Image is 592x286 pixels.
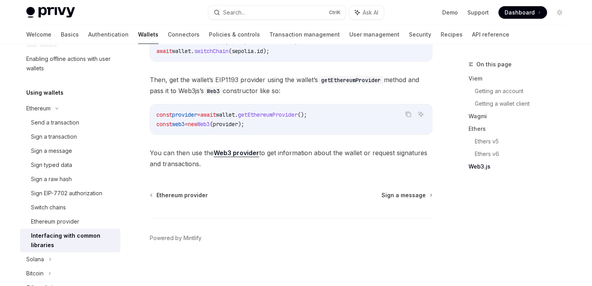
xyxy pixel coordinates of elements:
[156,48,172,55] span: await
[238,111,298,118] span: getEthereumProvider
[467,9,489,16] a: Support
[472,25,509,44] a: API reference
[150,147,432,169] span: You can then use the to get information about the wallet or request signatures and transactions.
[469,123,572,135] a: Ethers
[329,9,341,16] span: Ctrl K
[31,118,79,127] div: Send a transaction
[469,160,572,173] a: Web3.js
[31,231,116,250] div: Interfacing with common libraries
[475,97,572,110] a: Getting a wallet client
[138,25,158,44] a: Wallets
[31,189,102,198] div: Sign EIP-7702 authorization
[172,111,197,118] span: provider
[61,25,79,44] a: Basics
[26,88,64,97] h5: Using wallets
[223,8,245,17] div: Search...
[20,186,120,200] a: Sign EIP-7702 authorization
[31,174,72,184] div: Sign a raw hash
[20,158,120,172] a: Sign typed data
[188,121,197,128] span: new
[151,191,208,199] a: Ethereum provider
[26,54,116,73] div: Enabling offline actions with user wallets
[26,104,51,113] div: Ethereum
[197,111,200,118] span: =
[214,149,259,157] a: Web3 provider
[20,200,120,214] a: Switch chains
[254,48,257,55] span: .
[185,121,188,128] span: =
[349,5,384,20] button: Ask AI
[363,9,378,16] span: Ask AI
[381,191,432,199] a: Sign a message
[168,25,200,44] a: Connectors
[156,121,172,128] span: const
[20,115,120,130] a: Send a transaction
[505,9,535,16] span: Dashboard
[553,6,566,19] button: Toggle dark mode
[469,72,572,85] a: Viem
[403,109,413,119] button: Copy the contents from the code block
[31,132,77,141] div: Sign a transaction
[20,214,120,229] a: Ethereum provider
[475,148,572,160] a: Ethers v6
[20,130,120,144] a: Sign a transaction
[156,191,208,199] span: Ethereum provider
[469,110,572,123] a: Wagmi
[197,121,210,128] span: Web3
[191,48,194,55] span: .
[441,25,463,44] a: Recipes
[318,76,384,84] code: getEthereumProvider
[232,48,254,55] span: sepolia
[238,121,244,128] span: );
[31,160,72,170] div: Sign typed data
[31,146,72,156] div: Sign a message
[31,203,66,212] div: Switch chains
[88,25,129,44] a: Authentication
[298,111,307,118] span: ();
[442,9,458,16] a: Demo
[269,25,340,44] a: Transaction management
[235,111,238,118] span: .
[216,111,235,118] span: wallet
[476,60,512,69] span: On this page
[150,234,202,242] a: Powered by Mintlify
[416,109,426,119] button: Ask AI
[475,135,572,148] a: Ethers v5
[381,191,426,199] span: Sign a message
[20,144,120,158] a: Sign a message
[498,6,547,19] a: Dashboard
[31,217,79,226] div: Ethereum provider
[475,85,572,97] a: Getting an account
[209,25,260,44] a: Policies & controls
[257,48,263,55] span: id
[172,48,191,55] span: wallet
[409,25,431,44] a: Security
[194,48,229,55] span: switchChain
[172,121,185,128] span: web3
[20,172,120,186] a: Sign a raw hash
[156,111,172,118] span: const
[204,87,223,95] code: Web3
[26,25,51,44] a: Welcome
[26,7,75,18] img: light logo
[26,269,44,278] div: Bitcoin
[208,5,345,20] button: Search...CtrlK
[20,229,120,252] a: Interfacing with common libraries
[263,48,269,55] span: );
[210,121,213,128] span: (
[20,52,120,75] a: Enabling offline actions with user wallets
[229,48,232,55] span: (
[349,25,400,44] a: User management
[26,255,44,264] div: Solana
[150,74,432,96] span: Then, get the wallet’s EIP1193 provider using the wallet’s method and pass it to Web3js’s constru...
[200,111,216,118] span: await
[213,121,238,128] span: provider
